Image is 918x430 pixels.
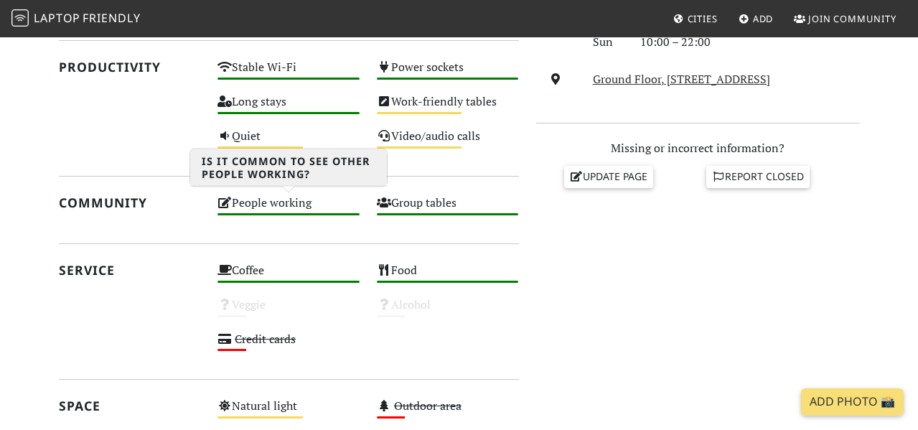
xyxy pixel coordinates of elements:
[11,9,29,27] img: LaptopFriendly
[536,139,860,158] p: Missing or incorrect information?
[394,398,462,413] s: Outdoor area
[209,192,368,227] div: People working
[34,10,80,26] span: Laptop
[368,294,528,329] div: Alcohol
[368,126,528,160] div: Video/audio calls
[753,12,774,25] span: Add
[59,263,201,278] h2: Service
[668,6,723,32] a: Cities
[83,10,140,26] span: Friendly
[632,33,868,52] div: 10:00 – 22:00
[368,91,528,126] div: Work-friendly tables
[209,57,368,91] div: Stable Wi-Fi
[368,57,528,91] div: Power sockets
[209,126,368,160] div: Quiet
[564,166,653,187] a: Update page
[59,60,201,75] h2: Productivity
[706,166,810,187] a: Report closed
[593,71,770,87] a: Ground Floor, [STREET_ADDRESS]
[209,260,368,294] div: Coffee
[59,398,201,413] h2: Space
[688,12,718,25] span: Cities
[235,331,296,347] s: Credit cards
[209,396,368,430] div: Natural light
[209,294,368,329] div: Veggie
[209,91,368,126] div: Long stays
[59,195,201,210] h2: Community
[584,33,632,52] div: Sun
[808,12,896,25] span: Join Community
[11,6,141,32] a: LaptopFriendly LaptopFriendly
[788,6,902,32] a: Join Community
[190,149,387,187] h3: Is it common to see other people working?
[368,192,528,227] div: Group tables
[368,260,528,294] div: Food
[733,6,779,32] a: Add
